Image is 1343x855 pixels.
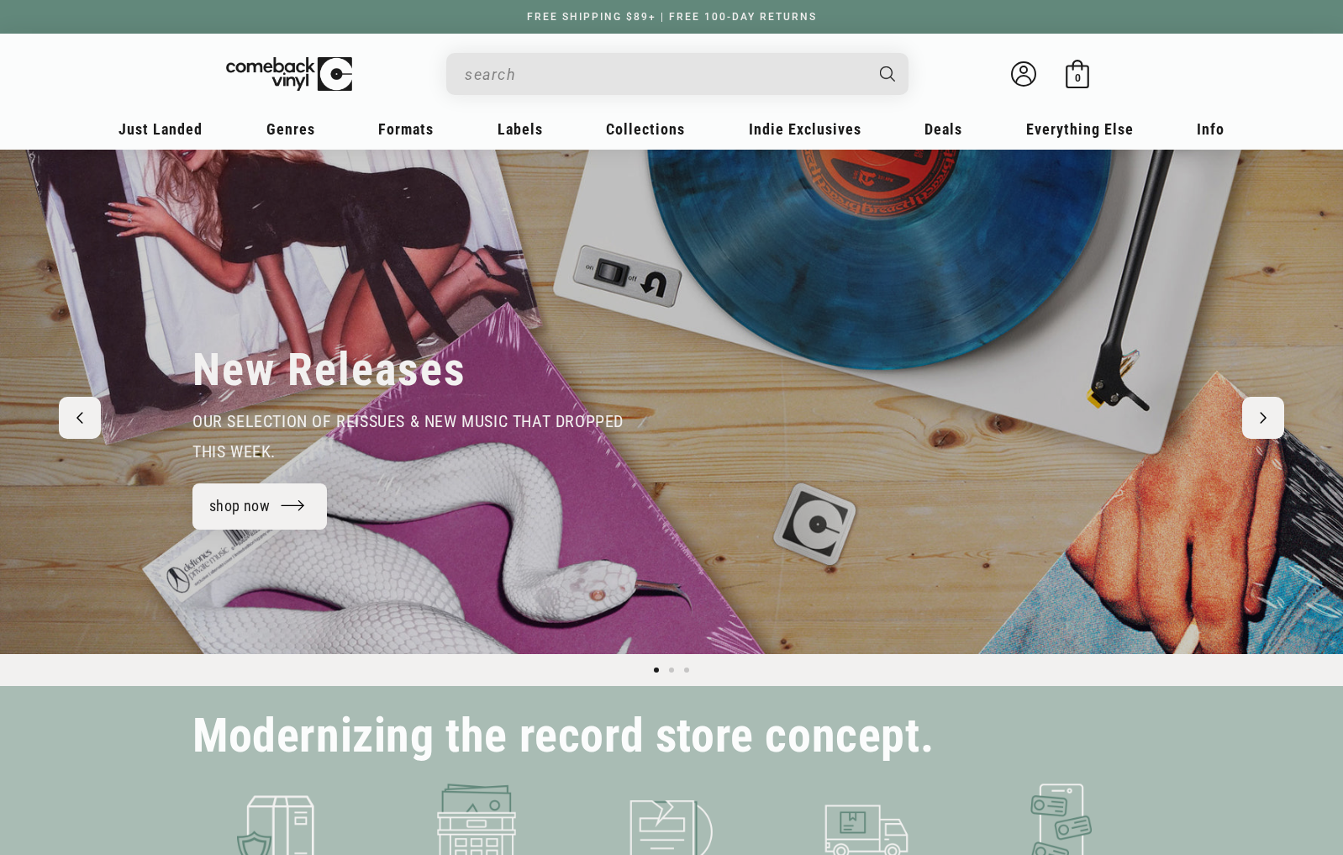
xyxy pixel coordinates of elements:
div: Search [446,53,908,95]
button: Load slide 2 of 3 [664,662,679,678]
a: FREE SHIPPING $89+ | FREE 100-DAY RETURNS [510,11,834,23]
span: Genres [266,120,315,138]
h2: Modernizing the record store concept. [192,716,934,756]
span: Collections [606,120,685,138]
input: search [465,57,863,92]
span: 0 [1075,71,1081,84]
span: Deals [924,120,962,138]
span: Indie Exclusives [749,120,861,138]
span: Info [1197,120,1224,138]
button: Next slide [1242,397,1284,439]
span: Formats [378,120,434,138]
span: our selection of reissues & new music that dropped this week. [192,411,624,462]
span: Labels [498,120,543,138]
button: Search [866,53,911,95]
h2: New Releases [192,342,466,398]
span: Everything Else [1026,120,1134,138]
button: Load slide 3 of 3 [679,662,694,678]
a: shop now [192,483,327,530]
button: Load slide 1 of 3 [649,662,664,678]
button: Previous slide [59,397,101,439]
span: Just Landed [118,120,203,138]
